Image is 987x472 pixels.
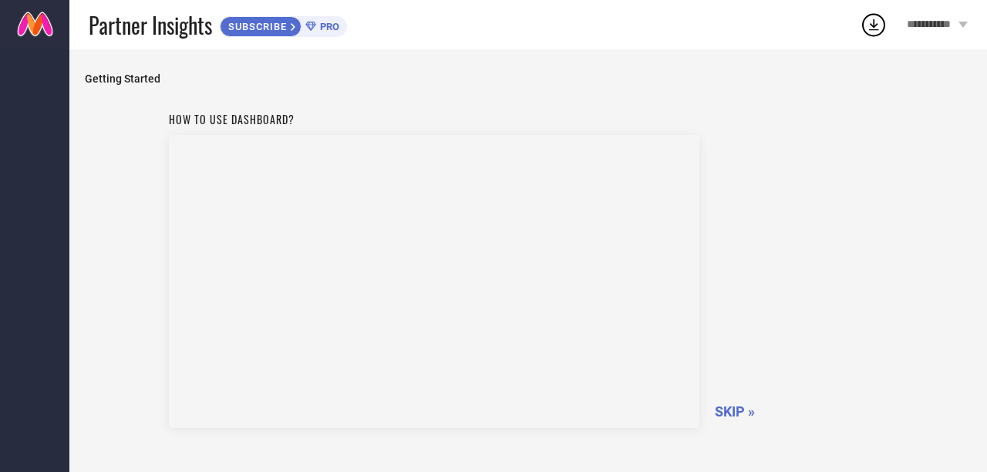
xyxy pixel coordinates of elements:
a: SUBSCRIBEPRO [220,12,347,37]
span: Partner Insights [89,9,212,41]
span: PRO [316,21,339,32]
span: SKIP » [715,403,755,420]
span: SUBSCRIBE [221,21,291,32]
div: Open download list [860,11,888,39]
span: Getting Started [85,72,972,85]
iframe: Workspace Section [169,135,699,428]
h1: How to use dashboard? [169,111,699,127]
